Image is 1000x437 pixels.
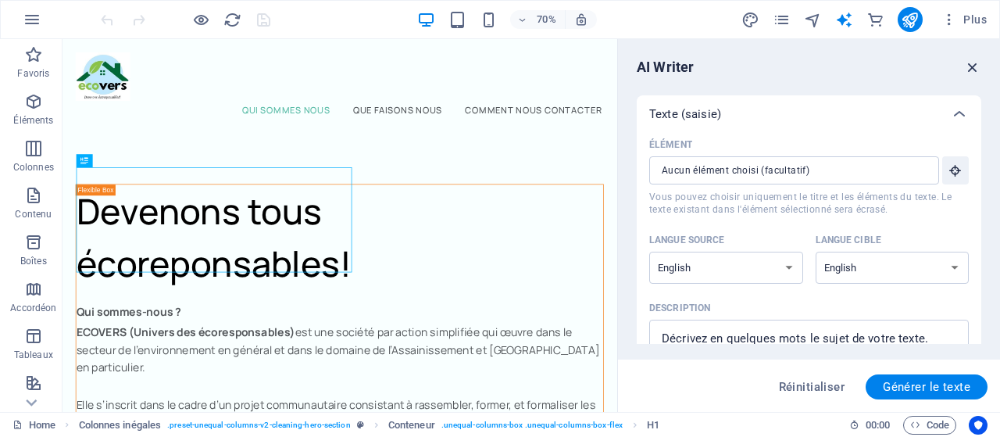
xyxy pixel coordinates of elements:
[649,138,692,151] p: Élément
[835,11,853,29] i: AI Writer
[649,156,928,184] input: ÉlémentVous pouvez choisir uniquement le titre et les éléments du texte. Le texte existant dans l...
[14,349,53,361] p: Tableaux
[935,7,993,32] button: Plus
[637,58,694,77] h6: AI Writer
[388,416,435,435] span: Cliquez pour sélectionner. Double-cliquez pour modifier.
[816,252,970,284] select: Langue cible
[903,416,956,435] button: Code
[901,11,919,29] i: Publier
[10,302,56,314] p: Accordéon
[13,161,54,174] p: Colonnes
[17,67,49,80] p: Favoris
[849,416,891,435] h6: Durée de la session
[910,416,949,435] span: Code
[866,11,884,29] i: E-commerce
[191,10,210,29] button: Cliquez ici pour quitter le mode Aperçu et poursuivre l'édition.
[866,10,885,29] button: commerce
[167,416,350,435] span: . preset-unequal-columns-v2-cleaning-hero-section
[357,421,364,429] i: Cet élément est une présélection personnalisable.
[510,10,566,29] button: 70%
[12,416,55,435] a: Cliquez pour annuler la sélection. Double-cliquez pour ouvrir Pages.
[20,255,47,267] p: Boîtes
[79,416,660,435] nav: breadcrumb
[866,374,987,399] button: Générer le texte
[649,234,724,246] p: Langue source
[779,381,845,393] span: Réinitialiser
[942,156,969,184] button: ÉlémentVous pouvez choisir uniquement le titre et les éléments du texte. Le texte existant dans l...
[741,11,759,29] i: Design (Ctrl+Alt+Y)
[877,419,879,431] span: :
[816,234,881,246] p: Langue cible
[941,12,987,27] span: Plus
[804,10,823,29] button: navigator
[637,95,981,133] div: Texte (saisie)
[773,10,791,29] button: pages
[883,381,970,393] span: Générer le texte
[773,11,791,29] i: Pages (Ctrl+Alt+S)
[770,374,854,399] button: Réinitialiser
[574,13,588,27] i: Lors du redimensionnement, ajuster automatiquement le niveau de zoom en fonction de l'appareil sé...
[649,106,721,122] p: Texte (saisie)
[441,416,623,435] span: . unequal-columns-box .unequal-columns-box-flex
[223,11,241,29] i: Actualiser la page
[649,191,969,216] span: Vous pouvez choisir uniquement le titre et les éléments du texte. Le texte existant dans l'élémen...
[657,328,961,378] textarea: Description
[15,208,52,220] p: Contenu
[741,10,760,29] button: design
[866,416,890,435] span: 00 00
[13,114,53,127] p: Éléments
[649,252,803,284] select: Langue source
[79,416,162,435] span: Cliquez pour sélectionner. Double-cliquez pour modifier.
[969,416,987,435] button: Usercentrics
[649,302,710,314] p: Description
[534,10,559,29] h6: 70%
[647,416,659,435] span: Cliquez pour sélectionner. Double-cliquez pour modifier.
[804,11,822,29] i: Navigateur
[898,7,923,32] button: publish
[223,10,241,29] button: reload
[835,10,854,29] button: text_generator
